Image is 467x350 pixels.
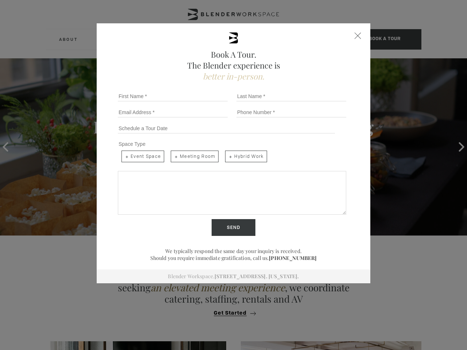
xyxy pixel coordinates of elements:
input: Phone Number * [236,107,346,117]
div: Close form [355,32,361,39]
span: Space Type [119,141,146,147]
input: Schedule a Tour Date [118,123,335,133]
a: [STREET_ADDRESS]. [US_STATE]. [215,273,299,280]
div: Blender Workspace. [97,269,370,283]
input: Last Name * [236,91,346,101]
input: First Name * [118,91,228,101]
a: [PHONE_NUMBER] [269,254,317,261]
p: We typically respond the same day your inquiry is received. [115,248,352,254]
span: Event Space [121,151,164,162]
iframe: Chat Widget [304,57,467,350]
input: Email Address * [118,107,228,117]
span: Meeting Room [171,151,219,162]
input: Send [212,219,255,236]
span: Hybrid Work [225,151,267,162]
p: Should you require immediate gratification, call us. [115,254,352,261]
span: better in-person. [203,71,265,82]
h2: Book A Tour. The Blender experience is [115,49,352,82]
